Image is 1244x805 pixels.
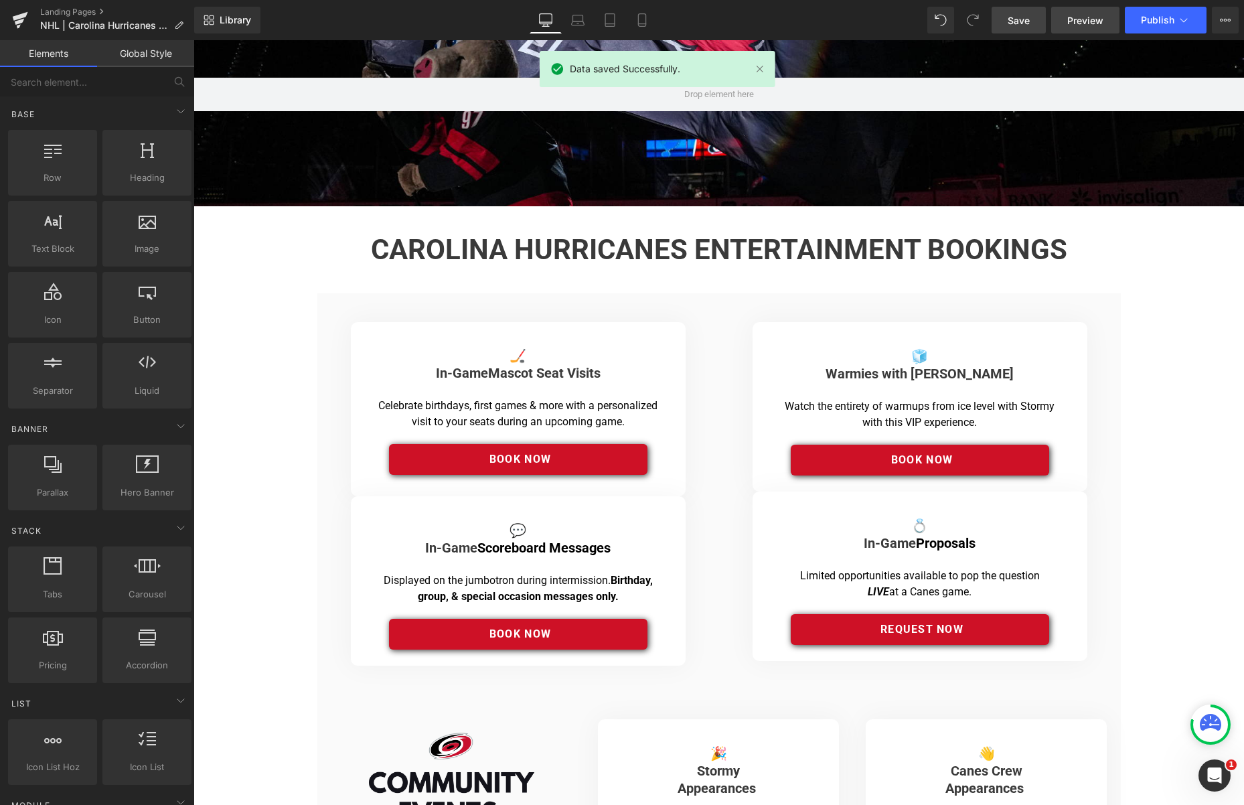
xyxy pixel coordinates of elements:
span: Parallax [12,486,93,500]
p: Celebrate birthdays, first games & more with a personalized visit to your seats during an upcomin... [182,358,467,390]
i: LIVE [674,545,696,558]
strong: CAROLINA HURRICANES ENTERTAINMENT BOOKINGS [177,193,874,226]
span: Carousel [106,587,187,601]
font: Canes Crew [757,723,829,739]
span: Tabs [12,587,93,601]
span: Pricing [12,658,93,672]
strong: Mascot Seat Visits [295,325,407,341]
h4: 💬 [179,482,471,499]
p: Limited opportunities available to pop the question at a Canes game. [584,528,869,560]
font: In-Game [670,495,722,511]
span: Publish [1141,15,1174,25]
span: Image [106,242,187,256]
span: Save [1008,13,1030,27]
span: Text Block [12,242,93,256]
span: Library [220,14,251,26]
span: NHL | Carolina Hurricanes | Stormy [40,20,169,31]
span: Banner [10,423,50,435]
a: Book Now [597,405,856,435]
span: Base [10,108,36,121]
button: Redo [959,7,986,33]
span: Liquid [106,384,187,398]
a: Request Now [597,574,856,605]
span: Icon List [106,760,187,774]
a: Laptop [562,7,594,33]
font: Warmies with [PERSON_NAME] [632,325,820,342]
span: Stack [10,524,43,537]
span: Book Now [698,413,759,426]
button: More [1212,7,1239,33]
h4: 💍 [580,477,872,494]
span: Hero Banner [106,486,187,500]
button: Undo [927,7,954,33]
span: Button [106,313,187,327]
strong: Appearances [752,740,830,756]
iframe: Intercom live chat [1198,759,1231,792]
p: Watch the entirety of warmups from ice level with Stormy with this VIP experience. [584,358,869,390]
a: Desktop [530,7,562,33]
span: Data saved Successfully. [570,62,680,76]
h4: 👋 [694,705,892,722]
span: Book Now [296,587,358,600]
span: List [10,697,33,710]
span: Heading [106,171,187,185]
a: Tablet [594,7,626,33]
h4: Proposals [580,494,872,512]
p: Displayed on the jumbotron during intermission. [182,532,467,565]
a: Book NOw [196,404,454,435]
strong: In-Game [242,325,295,341]
a: Book Now [196,579,454,609]
font: Stormy [503,723,546,739]
span: Book NOw [296,413,358,425]
span: Icon List Hoz [12,760,93,774]
span: Accordion [106,658,187,672]
button: Publish [1125,7,1207,33]
span: 1 [1226,759,1237,770]
strong: Appearances [484,740,562,756]
span: Preview [1067,13,1103,27]
font: In-Game [232,500,284,516]
span: Icon [12,313,93,327]
a: Preview [1051,7,1119,33]
span: Row [12,171,93,185]
span: Request Now [687,583,770,595]
a: Mobile [626,7,658,33]
h4: 🎉 [426,705,624,722]
a: New Library [194,7,260,33]
h4: Scoreboard Messages [179,499,471,516]
h4: 🧊 [580,307,872,325]
a: Global Style [97,40,194,67]
a: Landing Pages [40,7,194,17]
h4: 🏒 [179,307,471,324]
span: Separator [12,384,93,398]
